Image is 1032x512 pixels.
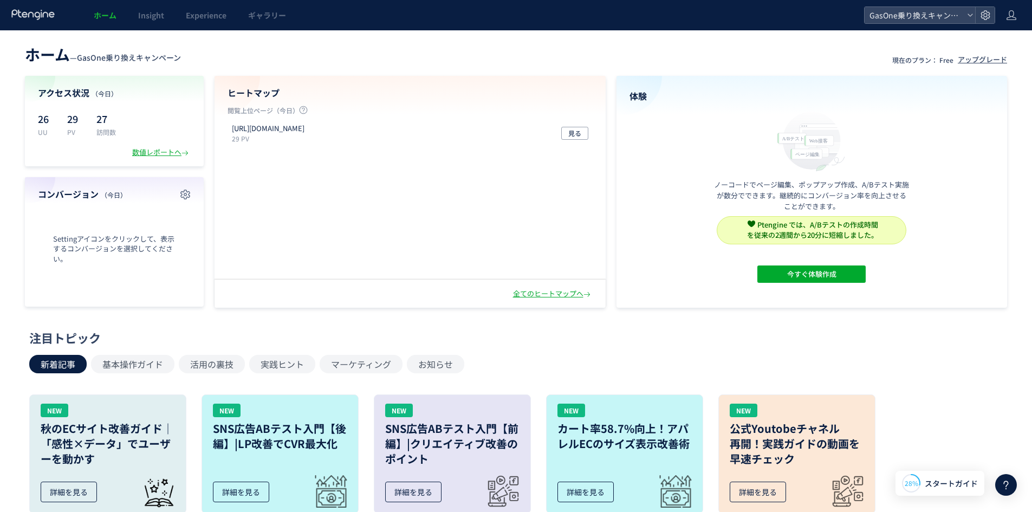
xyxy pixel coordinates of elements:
[213,404,241,417] div: NEW
[557,482,614,502] div: 詳細を見る
[38,188,191,200] h4: コンバージョン
[714,179,909,212] p: ノーコードでページ編集、ポップアップ作成、A/Bテスト実施が数分でできます。継続的にコンバージョン率を向上させることができます。
[385,482,442,502] div: 詳細を見る
[407,355,464,373] button: お知らせ
[92,89,118,98] span: （今日）
[41,482,97,502] div: 詳細を見る
[557,421,692,451] h3: カート率58.7%向上！アパレルECのサイズ表示改善術
[228,106,593,119] p: 閲覧上位ページ（今日）
[186,10,226,21] span: Experience
[772,109,851,172] img: home_experience_onbo_jp-C5-EgdA0.svg
[958,55,1007,65] div: アップグレード
[925,478,978,489] span: スタートガイド
[866,7,963,23] span: GasOne乗り換えキャンペーン
[385,421,520,466] h3: SNS広告ABテスト入門【前編】|クリエイティブ改善のポイント
[29,329,997,346] div: 注目トピック
[747,219,878,240] span: Ptengine では、A/Bテストの作成時間 を従来の2週間から20分に短縮しました。
[132,147,191,158] div: 数値レポートへ
[249,355,315,373] button: 実践ヒント
[557,404,585,417] div: NEW
[38,110,54,127] p: 26
[892,55,953,64] p: 現在のプラン： Free
[561,127,588,140] button: 見る
[38,234,191,264] span: Settingアイコンをクリックして、表示するコンバージョンを選択してください。
[38,127,54,137] p: UU
[748,220,755,228] img: svg+xml,%3c
[232,134,309,143] p: 29 PV
[94,10,116,21] span: ホーム
[101,190,127,199] span: （今日）
[757,265,866,283] button: 今すぐ体験作成
[179,355,245,373] button: 活用の裏技
[730,404,757,417] div: NEW
[629,90,995,102] h4: 体験
[568,127,581,140] span: 見る
[67,110,83,127] p: 29
[25,43,181,65] div: —
[385,404,413,417] div: NEW
[96,110,116,127] p: 27
[905,478,918,488] span: 28%
[67,127,83,137] p: PV
[213,482,269,502] div: 詳細を見る
[320,355,403,373] button: マーケティング
[228,87,593,99] h4: ヒートマップ
[29,355,87,373] button: 新着記事
[787,265,836,283] span: 今すぐ体験作成
[96,127,116,137] p: 訪問数
[730,421,864,466] h3: 公式Youtobeチャネル 再開！実践ガイドの動画を 早速チェック
[25,43,70,65] span: ホーム
[248,10,286,21] span: ギャラリー
[730,482,786,502] div: 詳細を見る
[138,10,164,21] span: Insight
[232,124,304,134] p: https://gasone.net/lp/cp/202504cp
[41,421,175,466] h3: 秋のECサイト改善ガイド｜「感性×データ」でユーザーを動かす
[41,404,68,417] div: NEW
[513,289,593,299] div: 全てのヒートマップへ
[213,421,347,451] h3: SNS広告ABテスト入門【後編】|LP改善でCVR最大化
[91,355,174,373] button: 基本操作ガイド
[38,87,191,99] h4: アクセス状況
[77,52,181,63] span: GasOne乗り換えキャンペーン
